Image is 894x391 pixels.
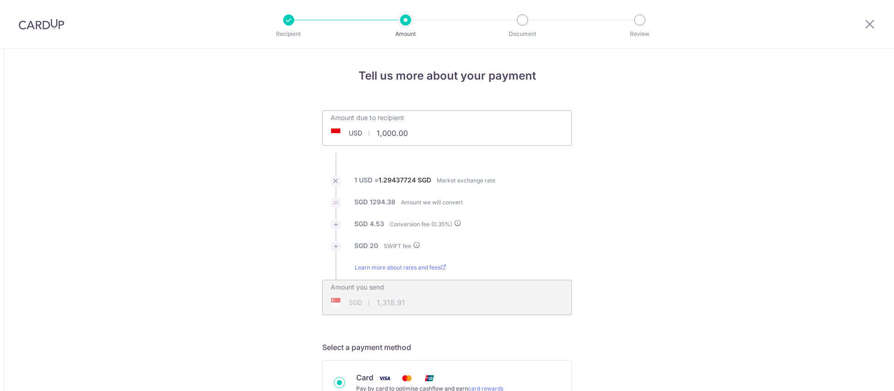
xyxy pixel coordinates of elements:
label: Amount due to recipient [331,113,404,122]
label: Amount we will convert [401,198,463,207]
label: 4.53 [370,219,384,229]
h4: Tell us more about your payment [322,67,572,84]
p: Recipient [254,29,323,39]
label: SGD [418,175,431,185]
p: Review [605,29,674,39]
label: SWIFT fee [384,241,420,251]
span: USD [349,128,362,138]
label: Conversion fee ( %) [390,219,461,229]
p: Document [488,29,557,39]
img: Visa [375,372,394,384]
iframe: Opens a widget where you can find more information [834,363,885,386]
label: SGD [354,219,368,229]
label: SGD [354,197,368,207]
img: Union Pay [420,372,439,384]
h5: Select a payment method [322,342,572,353]
span: SGD [349,298,362,307]
img: Mastercard [398,372,416,384]
span: 0.35 [433,221,445,228]
label: Market exchange rate [437,176,495,185]
label: Amount you send [331,283,384,292]
label: 1294.38 [370,197,395,207]
label: 20 [370,241,378,250]
label: 1.29437724 [379,175,416,185]
label: SGD [354,241,368,250]
span: Card [356,373,373,382]
p: Amount [371,29,440,39]
label: 1 USD = [354,175,431,190]
a: Learn more about rates and fees [355,263,446,280]
img: CardUp [19,19,64,30]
